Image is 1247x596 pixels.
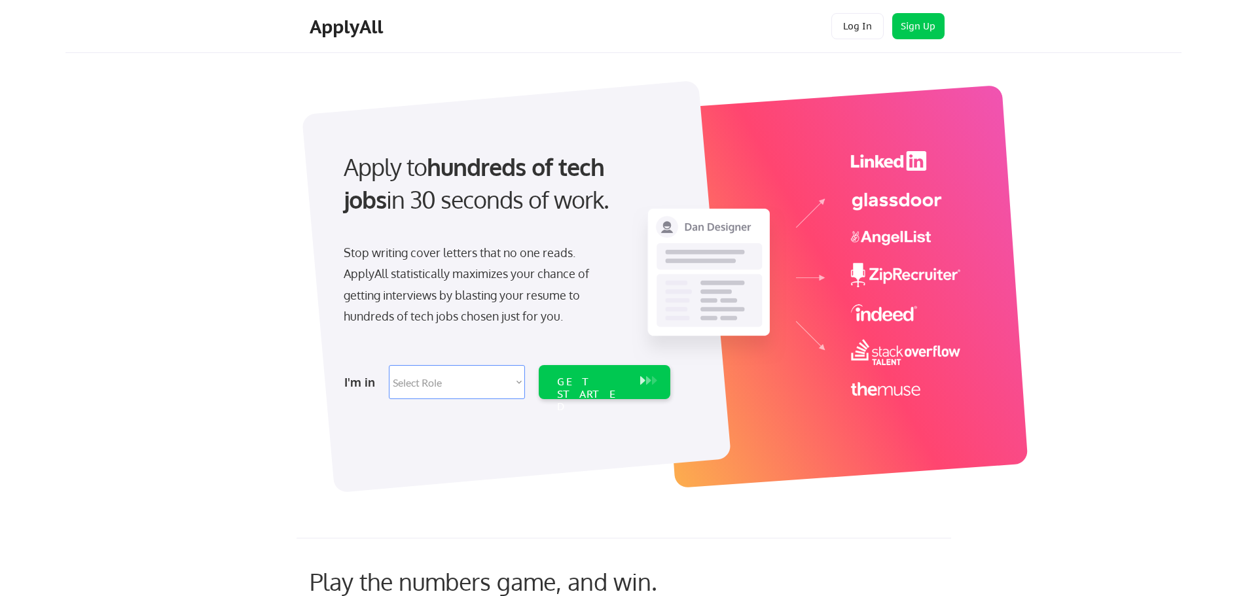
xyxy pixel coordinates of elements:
[831,13,884,39] button: Log In
[557,376,627,413] div: GET STARTED
[344,152,610,214] strong: hundreds of tech jobs
[344,242,613,327] div: Stop writing cover letters that no one reads. ApplyAll statistically maximizes your chance of get...
[310,16,387,38] div: ApplyAll
[344,150,665,217] div: Apply to in 30 seconds of work.
[310,567,715,595] div: Play the numbers game, and win.
[892,13,945,39] button: Sign Up
[344,372,381,393] div: I'm in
